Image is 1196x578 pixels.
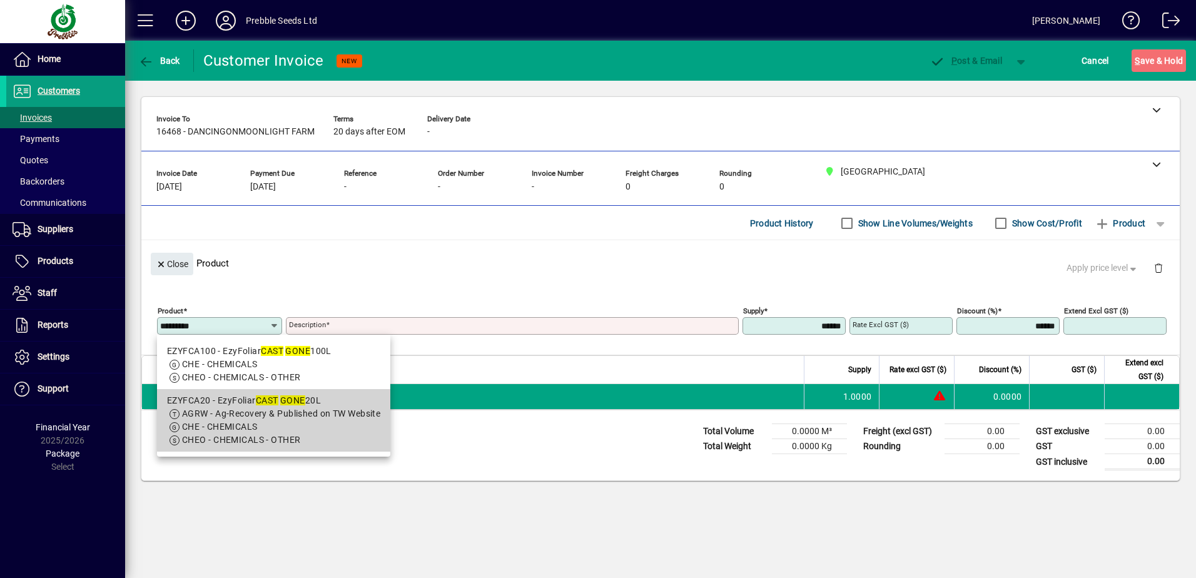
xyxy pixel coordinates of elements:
[848,363,871,377] span: Supply
[46,449,79,459] span: Package
[438,182,440,192] span: -
[1010,217,1082,230] label: Show Cost/Profit
[182,408,380,418] span: AGRW - Ag-Recovery & Published on TW Website
[182,435,301,445] span: CHEO - CHEMICALS - OTHER
[13,155,48,165] span: Quotes
[945,439,1020,454] td: 0.00
[6,107,125,128] a: Invoices
[923,49,1008,72] button: Post & Email
[1105,424,1180,439] td: 0.00
[206,9,246,32] button: Profile
[6,44,125,75] a: Home
[38,383,69,393] span: Support
[1082,51,1109,71] span: Cancel
[697,424,772,439] td: Total Volume
[167,394,380,407] div: EZYFCA20 - EzyFoliar 20L
[157,340,390,389] mat-option: EZYFCA100 - EzyFoliar CAST GONE 100L
[889,363,946,377] span: Rate excl GST ($)
[280,395,305,405] em: GONE
[1113,3,1140,43] a: Knowledge Base
[38,224,73,234] span: Suppliers
[945,424,1020,439] td: 0.00
[125,49,194,72] app-page-header-button: Back
[743,307,764,315] mat-label: Supply
[38,288,57,298] span: Staff
[148,258,196,269] app-page-header-button: Close
[1143,262,1173,273] app-page-header-button: Delete
[156,182,182,192] span: [DATE]
[957,307,998,315] mat-label: Discount (%)
[13,176,64,186] span: Backorders
[772,424,847,439] td: 0.0000 M³
[1078,49,1112,72] button: Cancel
[38,320,68,330] span: Reports
[167,345,380,358] div: EZYFCA100 - EzyFoliar 100L
[843,390,872,403] span: 1.0000
[1132,49,1186,72] button: Save & Hold
[1135,56,1140,66] span: S
[156,127,315,137] span: 16468 - DANCINGONMOONLIGHT FARM
[36,422,90,432] span: Financial Year
[6,150,125,171] a: Quotes
[745,212,819,235] button: Product History
[951,56,957,66] span: P
[6,192,125,213] a: Communications
[261,346,283,356] em: CAST
[156,254,188,275] span: Close
[853,320,909,329] mat-label: Rate excl GST ($)
[38,256,73,266] span: Products
[333,127,405,137] span: 20 days after EOM
[857,424,945,439] td: Freight (excl GST)
[532,182,534,192] span: -
[256,395,278,405] em: CAST
[158,307,183,315] mat-label: Product
[1105,454,1180,470] td: 0.00
[1030,424,1105,439] td: GST exclusive
[151,253,193,275] button: Close
[6,128,125,150] a: Payments
[38,86,80,96] span: Customers
[13,113,52,123] span: Invoices
[6,171,125,192] a: Backorders
[250,182,276,192] span: [DATE]
[626,182,631,192] span: 0
[285,346,310,356] em: GONE
[6,342,125,373] a: Settings
[1135,51,1183,71] span: ave & Hold
[1030,454,1105,470] td: GST inclusive
[182,422,258,432] span: CHE - CHEMICALS
[1072,363,1097,377] span: GST ($)
[772,439,847,454] td: 0.0000 Kg
[6,373,125,405] a: Support
[6,246,125,277] a: Products
[856,217,973,230] label: Show Line Volumes/Weights
[1112,356,1163,383] span: Extend excl GST ($)
[182,372,301,382] span: CHEO - CHEMICALS - OTHER
[13,134,59,144] span: Payments
[289,320,326,329] mat-label: Description
[138,56,180,66] span: Back
[1030,439,1105,454] td: GST
[6,278,125,309] a: Staff
[38,352,69,362] span: Settings
[1064,307,1128,315] mat-label: Extend excl GST ($)
[427,127,430,137] span: -
[246,11,317,31] div: Prebble Seeds Ltd
[38,54,61,64] span: Home
[344,182,347,192] span: -
[979,363,1021,377] span: Discount (%)
[930,56,1002,66] span: ost & Email
[1032,11,1100,31] div: [PERSON_NAME]
[857,439,945,454] td: Rounding
[157,389,390,452] mat-option: EZYFCA20 - EzyFoliar CAST GONE 20L
[203,51,324,71] div: Customer Invoice
[1062,257,1144,280] button: Apply price level
[1143,253,1173,283] button: Delete
[750,213,814,233] span: Product History
[1067,261,1139,275] span: Apply price level
[6,310,125,341] a: Reports
[697,439,772,454] td: Total Weight
[719,182,724,192] span: 0
[166,9,206,32] button: Add
[1153,3,1180,43] a: Logout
